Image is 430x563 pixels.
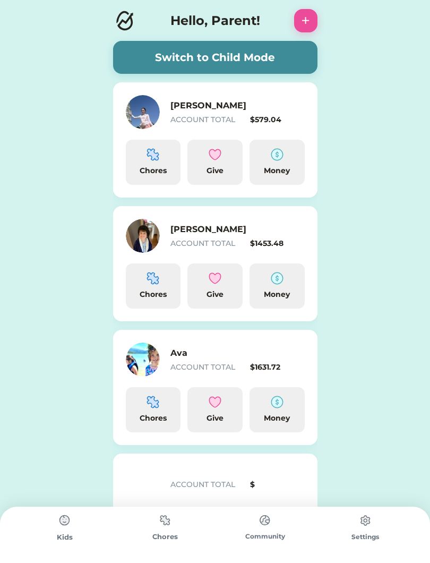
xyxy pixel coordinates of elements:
div: Chores [130,413,177,424]
div: $ [250,479,305,490]
div: $1631.72 [250,362,305,373]
img: type%3Dchores%2C%20state%3Ddefault.svg [254,510,276,531]
img: programming-module-puzzle-1--code-puzzle-module-programming-plugin-piece.svg [147,396,159,408]
div: Chores [115,532,216,542]
img: https%3A%2F%2F1dfc823d71cc564f25c7cc035732a2d8.cdn.bubble.io%2Ff1616968497993x363753106543327040%... [126,343,160,377]
div: Community [215,532,315,541]
h6: [PERSON_NAME] [170,99,277,112]
img: interface-favorite-heart--reward-social-rating-media-heart-it-like-favorite-love.svg [209,148,221,161]
img: type%3Dchores%2C%20state%3Ddefault.svg [54,510,75,531]
img: type%3Dchores%2C%20state%3Ddefault.svg [154,510,176,531]
h4: Hello, Parent! [170,11,260,30]
img: https%3A%2F%2F1dfc823d71cc564f25c7cc035732a2d8.cdn.bubble.io%2Ff1751831364741x529860429793568300%... [126,95,160,129]
img: interface-favorite-heart--reward-social-rating-media-heart-it-like-favorite-love.svg [209,396,221,408]
div: ACCOUNT TOTAL [170,114,246,125]
div: Give [192,165,238,176]
img: https%3A%2F%2F1dfc823d71cc564f25c7cc035732a2d8.cdn.bubble.io%2Ff1616968371415x852944174215011200%... [126,219,160,253]
img: Logo.svg [113,9,136,32]
img: money-cash-dollar-coin--accounting-billing-payment-cash-coin-currency-money-finance.svg [271,396,283,408]
div: Money [254,413,300,424]
button: + [294,9,317,32]
img: interface-favorite-heart--reward-social-rating-media-heart-it-like-favorite-love.svg [209,272,221,285]
div: Give [192,289,238,300]
div: $579.04 [250,114,305,125]
img: money-cash-dollar-coin--accounting-billing-payment-cash-coin-currency-money-finance.svg [271,148,283,161]
img: yH5BAEAAAAALAAAAAABAAEAAAIBRAA7 [126,466,160,500]
div: ACCOUNT TOTAL [170,362,246,373]
div: Give [192,413,238,424]
div: ACCOUNT TOTAL [170,479,246,490]
div: Chores [130,165,177,176]
div: Chores [130,289,177,300]
h6: Ava [170,347,277,360]
div: Money [254,289,300,300]
div: $1453.48 [250,238,305,249]
div: Money [254,165,300,176]
img: type%3Dchores%2C%20state%3Ddefault.svg [355,510,376,531]
div: ACCOUNT TOTAL [170,238,246,249]
div: Settings [315,532,416,542]
button: Switch to Child Mode [113,41,317,74]
h6: [PERSON_NAME] [170,223,277,236]
div: Kids [15,532,115,543]
img: programming-module-puzzle-1--code-puzzle-module-programming-plugin-piece.svg [147,148,159,161]
img: money-cash-dollar-coin--accounting-billing-payment-cash-coin-currency-money-finance.svg [271,272,283,285]
img: programming-module-puzzle-1--code-puzzle-module-programming-plugin-piece.svg [147,272,159,285]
